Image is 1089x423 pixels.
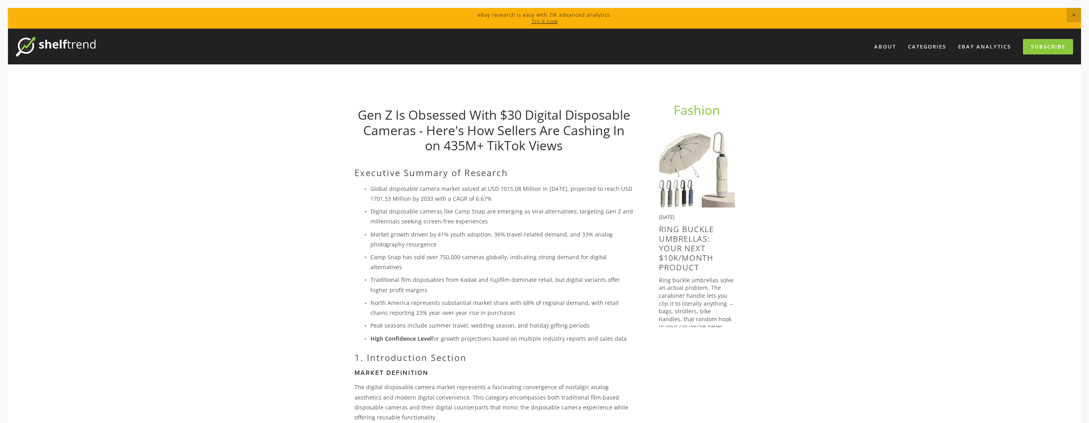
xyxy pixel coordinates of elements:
p: Ring buckle umbrellas solve an actual problem. The carabiner handle lets you clip it to literally... [659,276,735,339]
p: The digital disposable camera market represents a fascinating convergence of nostalgic analog aes... [355,382,633,422]
p: North America represents substantial market share with 68% of regional demand, with retail chains... [370,298,633,318]
a: Gen Z Is Obsessed With $30 Digital Disposable Cameras - Here's How Sellers Are Cashing In on 435M... [358,106,630,154]
a: Ring Buckle Umbrellas: Your Next $10K/Month Product [659,224,714,273]
p: Traditional film disposables from Kodak and Fujifilm dominate retail, but digital variants offer ... [370,275,633,295]
img: ShelfTrend [16,37,95,56]
p: for growth projections based on multiple industry reports and sales data [370,334,633,343]
a: eBay Analytics [953,40,1016,53]
a: Subscribe [1023,39,1073,54]
a: Fashion [674,101,720,118]
strong: High Confidence Level [370,335,432,342]
h2: 1. Introduction Section [355,352,633,363]
p: Market growth driven by 41% youth adoption, 36% travel-related demand, and 33% analog photography... [370,229,633,249]
p: Peak seasons include summer travel, wedding season, and holiday gifting periods [370,320,633,330]
p: Digital disposable cameras like Camp Snap are emerging as viral alternatives, targeting Gen Z and... [370,206,633,226]
a: About [869,40,901,53]
div: Categories [903,40,951,53]
h3: Market Definition [355,369,633,376]
h2: Executive Summary of Research [355,167,633,178]
a: Try it now [532,17,558,25]
span: Close Announcement [1067,8,1081,22]
p: Global disposable camera market valued at USD 1015.08 Million in [DATE], projected to reach USD 1... [370,184,633,204]
time: [DATE] [659,213,674,221]
img: Ring Buckle Umbrellas: Your Next $10K/Month Product [659,132,735,208]
p: Camp Snap has sold over 750,000 cameras globally, indicating strong demand for digital alternatives [370,252,633,272]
